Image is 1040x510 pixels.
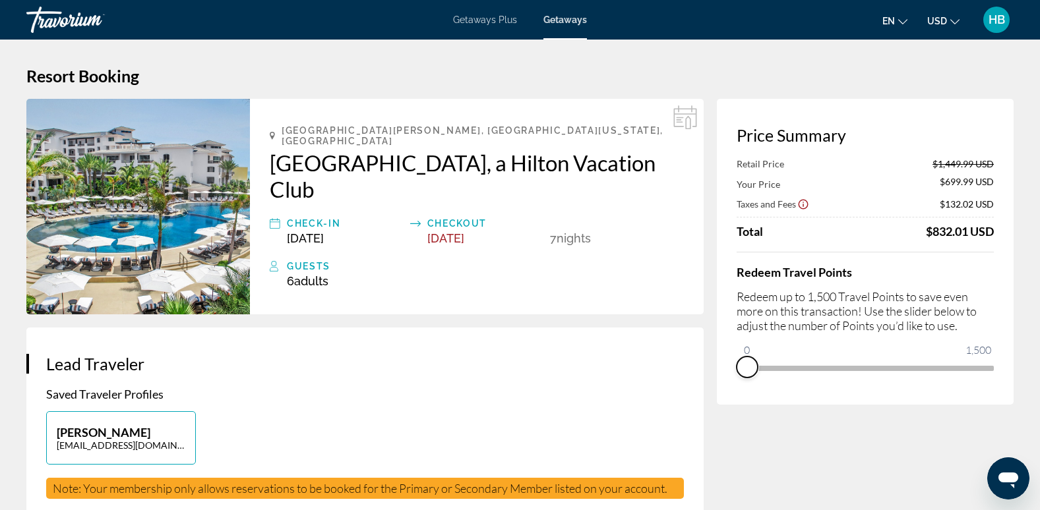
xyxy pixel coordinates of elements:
ngx-slider: ngx-slider [737,366,994,368]
span: 6 [287,274,328,288]
button: Show Taxes and Fees disclaimer [797,198,809,210]
button: [PERSON_NAME][EMAIL_ADDRESS][DOMAIN_NAME] [46,411,196,465]
button: User Menu [979,6,1014,34]
h4: Redeem Travel Points [737,265,994,279]
span: $132.02 USD [940,198,994,210]
a: Getaways Plus [453,14,517,25]
div: $832.01 USD [926,224,994,239]
a: [GEOGRAPHIC_DATA], a Hilton Vacation Club [270,150,684,202]
span: [GEOGRAPHIC_DATA][PERSON_NAME], [GEOGRAPHIC_DATA][US_STATE], [GEOGRAPHIC_DATA] [282,125,684,146]
button: Change currency [927,11,960,30]
span: USD [927,16,947,26]
span: ngx-slider [737,356,758,378]
span: 1,500 [964,342,993,358]
span: Taxes and Fees [737,198,796,210]
span: Adults [294,274,328,288]
span: Nights [557,231,591,245]
h1: Resort Booking [26,66,1014,86]
span: $699.99 USD [940,176,994,190]
img: Cabo Azul, a Hilton Vacation Club [26,99,250,314]
h3: Lead Traveler [46,354,684,374]
span: $1,449.99 USD [933,158,994,169]
div: Checkout [427,215,544,231]
button: Change language [882,11,907,30]
div: Guests [287,258,684,274]
h3: Price Summary [737,125,994,145]
p: Redeem up to 1,500 Travel Points to save even more on this transaction! Use the slider below to a... [737,289,994,333]
iframe: Button to launch messaging window [987,457,1029,499]
a: Travorium [26,3,158,37]
span: HB [989,13,1005,26]
p: [EMAIL_ADDRESS][DOMAIN_NAME] [57,439,185,451]
span: 0 [742,342,752,358]
span: Total [737,224,763,239]
a: Getaways [543,14,587,25]
span: [DATE] [427,231,464,245]
span: en [882,16,895,26]
div: Check-In [287,215,404,231]
span: Your Price [737,179,780,190]
button: Show Taxes and Fees breakdown [737,197,809,210]
span: [DATE] [287,231,324,245]
p: Saved Traveler Profiles [46,387,684,401]
span: 7 [550,231,557,245]
p: [PERSON_NAME] [57,425,185,439]
span: Retail Price [737,158,784,169]
span: Note: Your membership only allows reservations to be booked for the Primary or Secondary Member l... [53,481,667,496]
